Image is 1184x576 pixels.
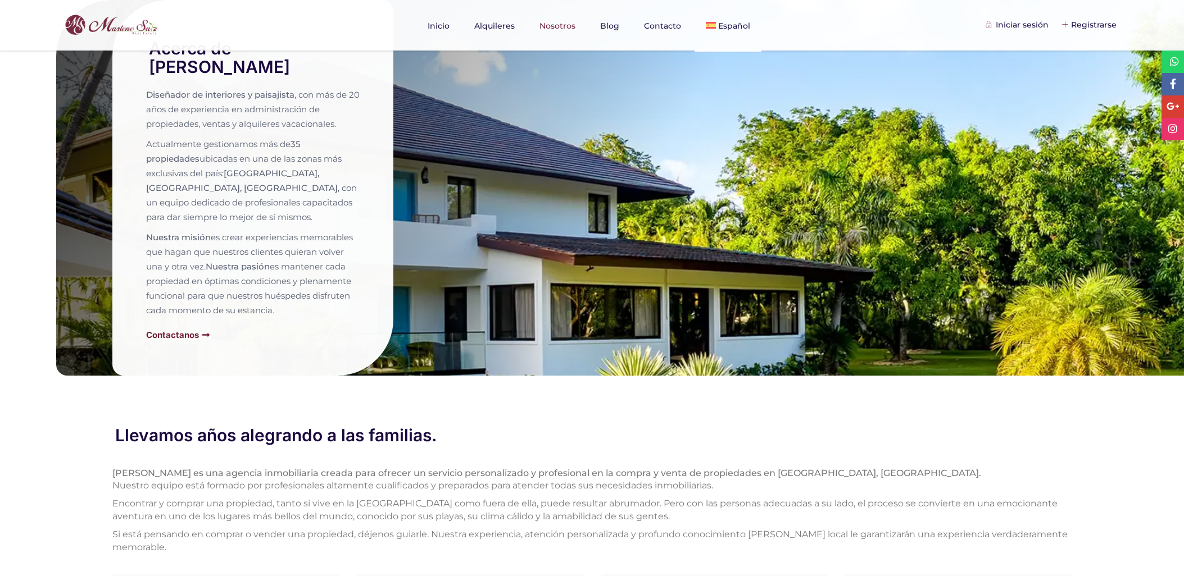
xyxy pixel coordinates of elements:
[718,21,750,31] span: Español
[146,230,360,318] p: es crear experiencias memorables que hagan que nuestros clientes quieran volver una y otra vez. e...
[115,426,1069,445] h2: Llevamos años alegrando a las familias.
[149,39,357,76] h2: Acerca de [PERSON_NAME]
[146,331,199,339] span: Contactanos
[146,331,210,339] a: Contactanos
[206,261,270,272] strong: Nuestra pasión
[48,12,160,38] img: logo
[146,88,360,131] p: , con más de 20 años de experiencia en administración de propiedades, ventas y alquileres vacacio...
[146,168,338,193] strong: [GEOGRAPHIC_DATA], [GEOGRAPHIC_DATA], [GEOGRAPHIC_DATA]
[112,497,1072,523] p: Encontrar y comprar una propiedad, tanto si vive en la [GEOGRAPHIC_DATA] como fuera de ella, pued...
[146,89,294,100] strong: Diseñador de interiores y paisajista
[112,467,1072,492] p: Nuestro equipo está formado por profesionales altamente cualificados y preparados para atender to...
[112,528,1072,554] p: Si está pensando en comprar o vender una propiedad, déjenos guiarle. Nuestra experiencia, atenció...
[146,232,211,243] strong: Nuestra misión
[146,137,360,225] p: Actualmente gestionamos más de ubicadas en una de las zonas más exclusivas del país: , con un equ...
[987,19,1049,31] div: Iniciar sesión
[112,468,981,478] strong: [PERSON_NAME] es una agencia inmobiliaria creada para ofrecer un servicio personalizado y profesi...
[1063,19,1117,31] div: Registrarse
